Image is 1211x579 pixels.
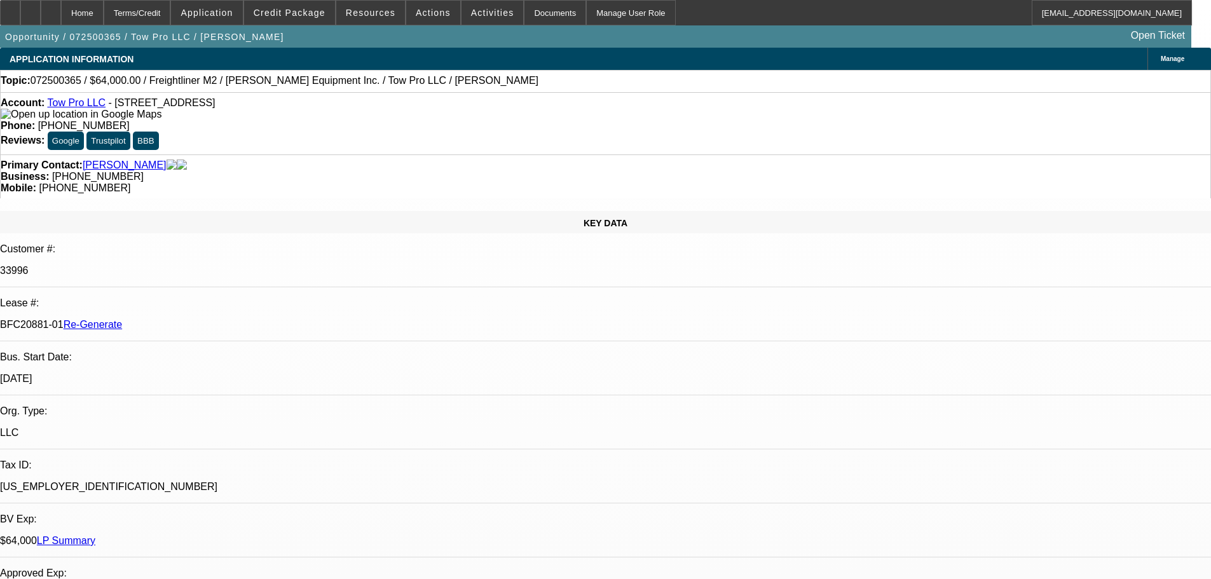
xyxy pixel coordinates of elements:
[109,97,216,108] span: - [STREET_ADDRESS]
[1,135,44,146] strong: Reviews:
[1,75,31,86] strong: Topic:
[1,171,49,182] strong: Business:
[471,8,514,18] span: Activities
[584,218,627,228] span: KEY DATA
[346,8,395,18] span: Resources
[416,8,451,18] span: Actions
[1126,25,1190,46] a: Open Ticket
[38,120,130,131] span: [PHONE_NUMBER]
[5,32,284,42] span: Opportunity / 072500365 / Tow Pro LLC / [PERSON_NAME]
[462,1,524,25] button: Activities
[47,97,106,108] a: Tow Pro LLC
[244,1,335,25] button: Credit Package
[1,160,83,171] strong: Primary Contact:
[1,109,161,120] img: Open up location in Google Maps
[406,1,460,25] button: Actions
[39,182,130,193] span: [PHONE_NUMBER]
[1161,55,1184,62] span: Manage
[254,8,325,18] span: Credit Package
[64,319,123,330] a: Re-Generate
[10,54,133,64] span: APPLICATION INFORMATION
[133,132,159,150] button: BBB
[48,132,84,150] button: Google
[37,535,95,546] a: LP Summary
[52,171,144,182] span: [PHONE_NUMBER]
[86,132,130,150] button: Trustpilot
[1,97,44,108] strong: Account:
[83,160,167,171] a: [PERSON_NAME]
[31,75,538,86] span: 072500365 / $64,000.00 / Freightliner M2 / [PERSON_NAME] Equipment Inc. / Tow Pro LLC / [PERSON_N...
[181,8,233,18] span: Application
[167,160,177,171] img: facebook-icon.png
[1,109,161,119] a: View Google Maps
[171,1,242,25] button: Application
[1,120,35,131] strong: Phone:
[1,182,36,193] strong: Mobile:
[336,1,405,25] button: Resources
[177,160,187,171] img: linkedin-icon.png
